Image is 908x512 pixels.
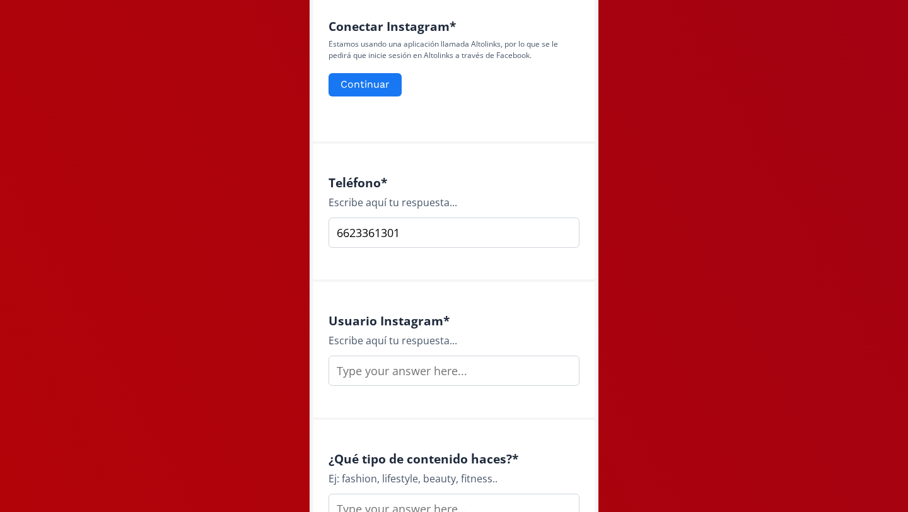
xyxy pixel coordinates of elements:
input: Type your answer here... [329,218,579,248]
div: Escribe aquí tu respuesta... [329,195,579,210]
h4: Usuario Instagram * [329,313,579,328]
input: Type your answer here... [329,356,579,386]
div: Escribe aquí tu respuesta... [329,333,579,348]
h4: Conectar Instagram * [329,19,579,33]
h4: Teléfono * [329,175,579,190]
h4: ¿Qué tipo de contenido haces? * [329,451,579,466]
p: Estamos usando una aplicación llamada Altolinks, por lo que se le pedirá que inicie sesión en Alt... [329,38,579,61]
button: Continuar [329,73,402,96]
div: Ej: fashion, lifestyle, beauty, fitness.. [329,471,579,486]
